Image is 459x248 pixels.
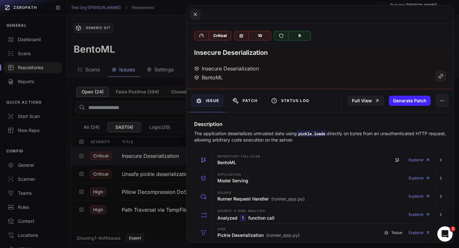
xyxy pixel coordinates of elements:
h3: Runner Request Handler [217,196,305,202]
button: Repository Full scan BentoML Explorer [194,151,446,169]
button: Generate Patch [389,96,431,106]
button: Patch [228,95,262,107]
span: 1 issue [391,230,402,235]
a: Explorer [409,154,430,166]
button: Status Log [267,95,313,107]
h3: Model Serving [217,178,248,184]
span: Application [217,173,241,176]
span: 1 [450,226,455,231]
h3: Pickle Deserialization [217,232,300,238]
a: Explorer [409,190,430,203]
span: Source Sink Analysis [217,208,265,213]
span: Source [217,191,232,194]
span: -> [233,208,237,213]
a: Explorer [409,172,430,185]
h4: Description [194,120,446,128]
iframe: Intercom live chat [437,226,453,242]
button: Application Model Serving Explorer [194,169,446,187]
span: (runner_app.py) [266,232,300,238]
span: Sink [217,228,226,231]
code: 1 [240,215,246,222]
a: Full View [348,96,384,106]
p: The application deserializes untrusted data using directly on bytes from an unauthenticated HTTP ... [194,130,446,143]
button: Source -> Sink Analysis Analyzed 1 function call Explorer [194,206,446,223]
a: Explorer [409,208,430,221]
button: Sink Pickle Deserialization (runner_app.py) 1issue Explorer [194,224,446,242]
span: (runner_app.py) [271,196,305,202]
div: BentoML [194,74,223,81]
code: pickle.loads [297,131,327,136]
span: Repository Full scan [217,155,260,158]
button: Issue [192,95,223,107]
h3: BentoML [217,159,236,166]
h3: Analyzed function call [217,215,274,222]
a: Explorer [409,226,430,239]
button: Source Runner Request Handler (runner_app.py) Explorer [194,187,446,205]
